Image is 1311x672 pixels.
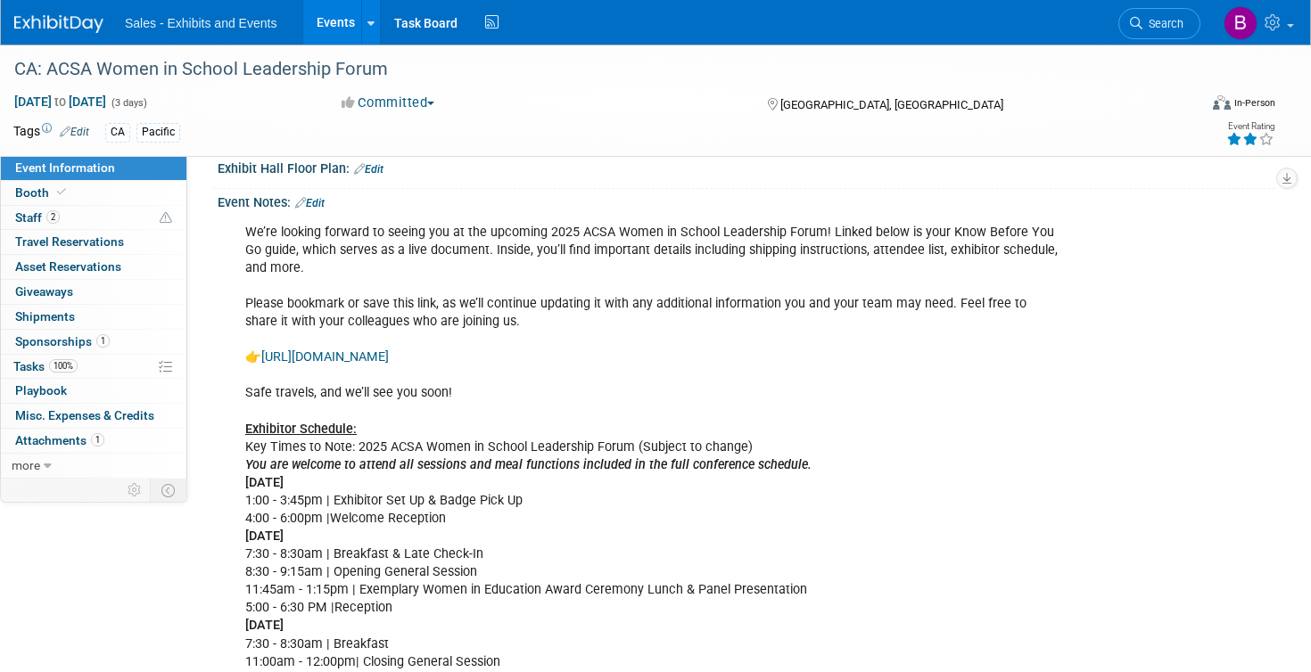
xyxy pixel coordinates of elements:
span: [DATE] [DATE] [13,94,107,110]
span: Giveaways [15,284,73,299]
span: Tasks [13,359,78,373]
a: Asset Reservations [1,255,186,279]
a: Tasks100% [1,355,186,379]
a: Staff2 [1,206,186,230]
span: [GEOGRAPHIC_DATA], [GEOGRAPHIC_DATA] [780,98,1003,111]
b: [DATE] [245,475,284,490]
td: Toggle Event Tabs [151,479,187,502]
div: In-Person [1233,96,1275,110]
a: Attachments1 [1,429,186,453]
a: Playbook [1,379,186,403]
span: 1 [91,433,104,447]
span: 100% [49,359,78,373]
span: Sponsorships [15,334,110,348]
img: Format-Inperson.png [1213,95,1231,110]
td: Tags [13,122,89,143]
a: Edit [60,126,89,138]
b: Exhibitor Schedule: [245,422,357,437]
span: more [12,458,40,472]
span: Shipments [15,309,75,324]
img: Bellah Nelson [1224,6,1257,40]
div: Event Rating [1226,122,1274,131]
span: Sales - Exhibits and Events [125,16,276,30]
b: [DATE] [245,529,284,544]
span: Potential Scheduling Conflict -- at least one attendee is tagged in another overlapping event. [160,210,172,226]
img: ExhibitDay [14,15,103,33]
span: 2 [46,210,60,224]
a: more [1,454,186,478]
span: Travel Reservations [15,234,124,249]
a: Edit [354,163,383,176]
span: Misc. Expenses & Credits [15,408,154,422]
span: (3 days) [110,97,147,109]
span: Asset Reservations [15,259,121,274]
a: Edit [295,197,325,209]
div: Pacific [136,123,180,142]
span: Booth [15,185,70,200]
div: CA: ACSA Women in School Leadership Forum [8,53,1168,86]
a: [URL][DOMAIN_NAME] [261,349,389,365]
a: Event Information [1,156,186,180]
span: Attachments [15,433,104,447]
a: Giveaways [1,280,186,304]
i: Booth reservation complete [57,187,66,197]
a: Search [1118,8,1200,39]
b: [DATE] [245,618,284,633]
a: Travel Reservations [1,230,186,254]
div: Event Format [1087,93,1275,119]
button: Committed [335,94,441,112]
a: Shipments [1,305,186,329]
div: Exhibit Hall Floor Plan: [218,155,1275,178]
span: Search [1142,17,1183,30]
td: Personalize Event Tab Strip [120,479,151,502]
span: to [52,94,69,109]
span: 1 [96,334,110,348]
div: Event Notes: [218,189,1275,212]
a: Booth [1,181,186,205]
span: Staff [15,210,60,225]
span: Playbook [15,383,67,397]
b: You are welcome to attend all sessions and meal functions included in the full conference schedule. [245,457,812,472]
a: Sponsorships1 [1,330,186,354]
a: Misc. Expenses & Credits [1,404,186,428]
span: Event Information [15,160,115,175]
div: CA [105,123,130,142]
